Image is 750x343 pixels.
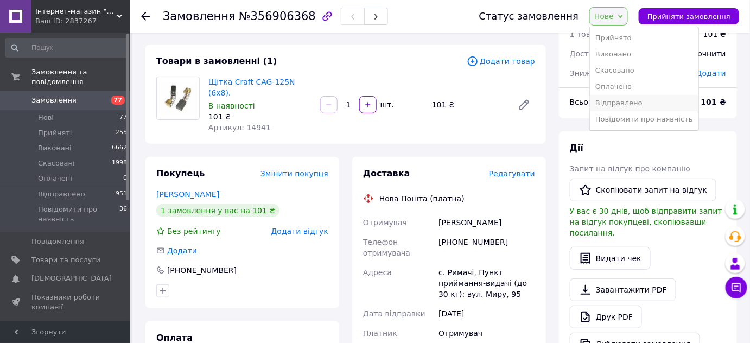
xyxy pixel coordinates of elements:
div: 101 ₴ [428,97,509,112]
span: Артикул: 14941 [208,123,271,132]
span: Інтернет-магазин "ПроДеталь" [35,7,117,16]
li: Прийнято [590,30,698,46]
span: Додати товар [467,55,535,67]
div: [PHONE_NUMBER] [166,265,238,276]
span: Платник [363,329,397,338]
li: Відправлено [590,95,698,111]
span: Повідомити про наявність [38,205,119,224]
div: Ваш ID: 2837267 [35,16,130,26]
a: Завантажити PDF [570,278,676,301]
span: Доставка [363,168,410,179]
span: Замовлення [31,96,77,105]
li: Повідомити про наявність [590,111,698,128]
div: Нова Пошта (платна) [377,193,467,204]
span: Редагувати [489,169,535,178]
li: Оплачено [590,79,698,95]
span: Телефон отримувача [363,238,410,257]
a: [PERSON_NAME] [156,190,219,199]
span: Отримувач [363,218,407,227]
span: Додати [167,246,197,255]
div: Статус замовлення [479,11,579,22]
div: Повернутися назад [141,11,150,22]
span: 77 [119,113,127,123]
button: Скопіювати запит на відгук [570,179,716,201]
div: 1 замовлення у вас на 101 ₴ [156,204,279,217]
span: В наявності [208,101,255,110]
span: 36 [119,205,127,224]
button: Видати чек [570,247,651,270]
span: Знижка [570,69,601,78]
div: [DATE] [436,304,537,323]
span: Прийняти замовлення [647,12,730,21]
span: Дії [570,143,583,153]
span: 0 [123,174,127,183]
span: Покупець [156,168,205,179]
span: Додати [696,69,726,78]
span: Оплачені [38,174,72,183]
span: №356906368 [239,10,316,23]
span: Запит на відгук про компанію [570,164,690,173]
input: Пошук [5,38,128,58]
span: Змінити покупця [260,169,328,178]
span: 1998 [112,158,127,168]
span: Виконані [38,143,72,153]
span: Замовлення [163,10,236,23]
span: 6662 [112,143,127,153]
span: Всього до сплати [570,98,640,106]
span: 1 товар [570,30,600,39]
div: 101 ₴ [703,29,726,40]
div: Отримувач [436,323,537,343]
span: [DEMOGRAPHIC_DATA] [31,274,112,283]
button: Чат з покупцем [726,277,747,298]
span: Оплата [156,333,193,343]
span: Без рейтингу [167,227,221,236]
b: 101 ₴ [701,98,726,106]
span: Доставка [570,49,607,58]
div: с. Римачі, Пункт приймання-видачі (до 30 кг): вул. Миру, 95 [436,263,537,304]
a: Щітка Craft CAG-125N (6х8). [208,78,295,97]
span: У вас є 30 днів, щоб відправити запит на відгук покупцеві, скопіювавши посилання. [570,207,722,237]
li: Виконано [590,46,698,62]
span: Товари в замовленні (1) [156,56,277,66]
span: Нове [594,12,614,21]
a: Редагувати [513,94,535,116]
span: Додати відгук [271,227,328,236]
div: [PHONE_NUMBER] [436,232,537,263]
div: [PERSON_NAME] [436,213,537,232]
span: Повідомлення [31,237,84,246]
span: Прийняті [38,128,72,138]
span: Відправлено [38,189,85,199]
span: 951 [116,189,127,199]
span: Адреса [363,268,392,277]
span: 77 [111,96,125,105]
span: 255 [116,128,127,138]
li: Скасовано [590,62,698,79]
div: 101 ₴ [208,111,312,122]
span: Нові [38,113,54,123]
span: Панель управління [31,321,100,340]
span: Показники роботи компанії [31,293,100,312]
span: Скасовані [38,158,75,168]
div: шт. [378,99,395,110]
a: Друк PDF [570,306,642,328]
img: Щітка Craft CAG-125N (6х8). [157,82,199,115]
button: Прийняти замовлення [639,8,739,24]
span: Дата відправки [363,309,425,318]
span: Замовлення та повідомлення [31,67,130,87]
span: Товари та послуги [31,255,100,265]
